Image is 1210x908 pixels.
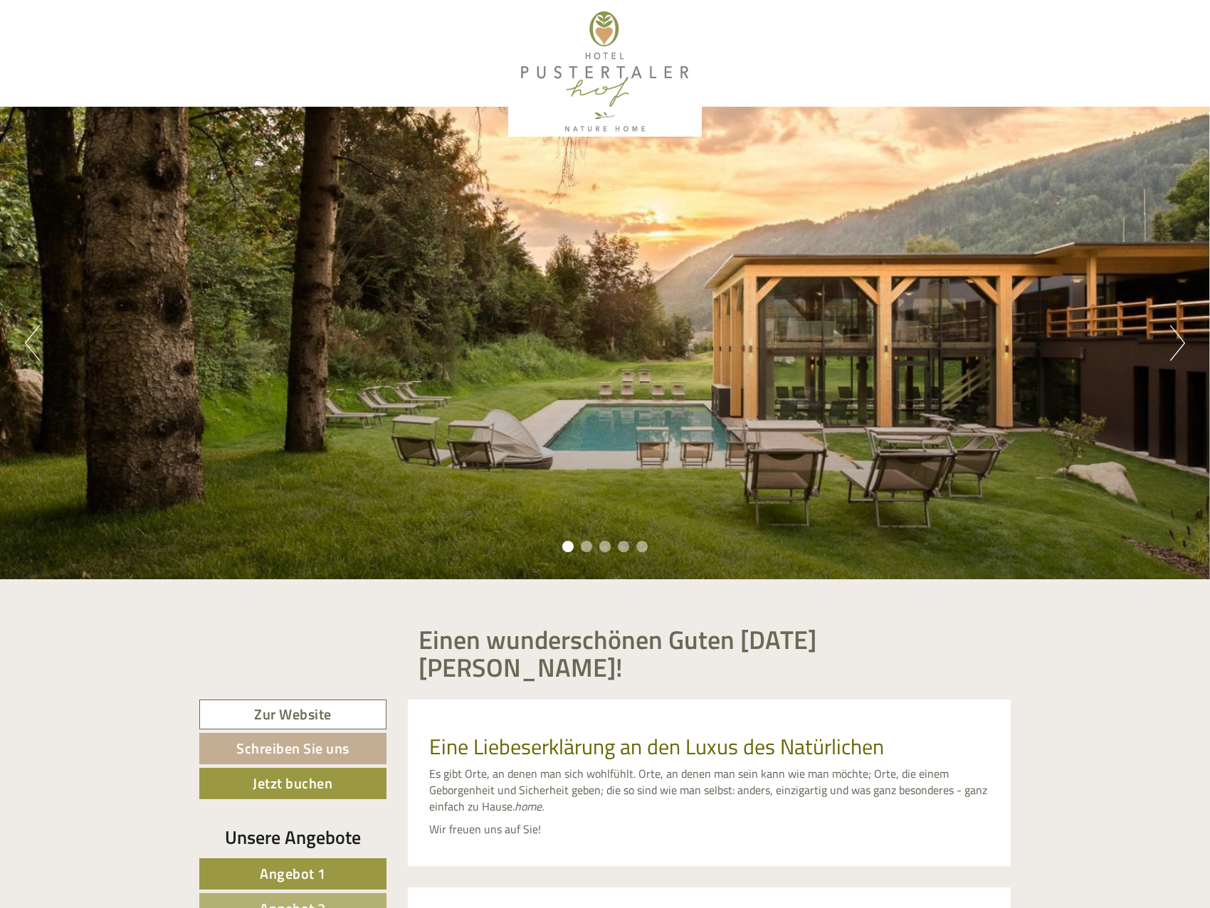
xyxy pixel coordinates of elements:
[199,700,386,730] a: Zur Website
[419,625,1001,682] h1: Einen wunderschönen Guten [DATE] [PERSON_NAME]!
[199,733,386,764] a: Schreiben Sie uns
[199,824,386,850] div: Unsere Angebote
[429,766,990,815] p: Es gibt Orte, an denen man sich wohlfühlt. Orte, an denen man sein kann wie man möchte; Orte, die...
[515,798,544,815] em: home.
[1170,325,1185,361] button: Next
[429,821,990,838] p: Wir freuen uns auf Sie!
[199,768,386,799] a: Jetzt buchen
[429,730,884,763] span: Eine Liebeserklärung an den Luxus des Natürlichen
[25,325,40,361] button: Previous
[260,862,326,885] span: Angebot 1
